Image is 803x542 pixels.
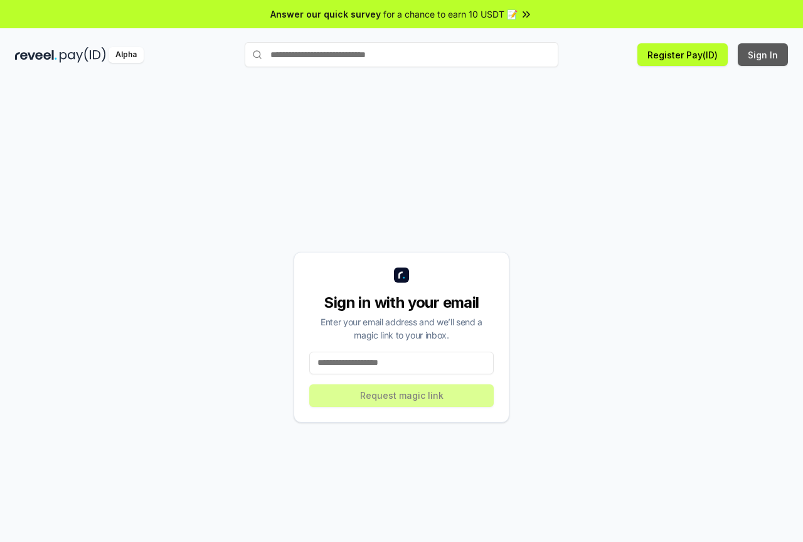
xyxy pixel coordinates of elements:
[394,268,409,283] img: logo_small
[637,43,728,66] button: Register Pay(ID)
[309,315,494,342] div: Enter your email address and we’ll send a magic link to your inbox.
[15,47,57,63] img: reveel_dark
[109,47,144,63] div: Alpha
[270,8,381,21] span: Answer our quick survey
[309,293,494,313] div: Sign in with your email
[60,47,106,63] img: pay_id
[383,8,518,21] span: for a chance to earn 10 USDT 📝
[738,43,788,66] button: Sign In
